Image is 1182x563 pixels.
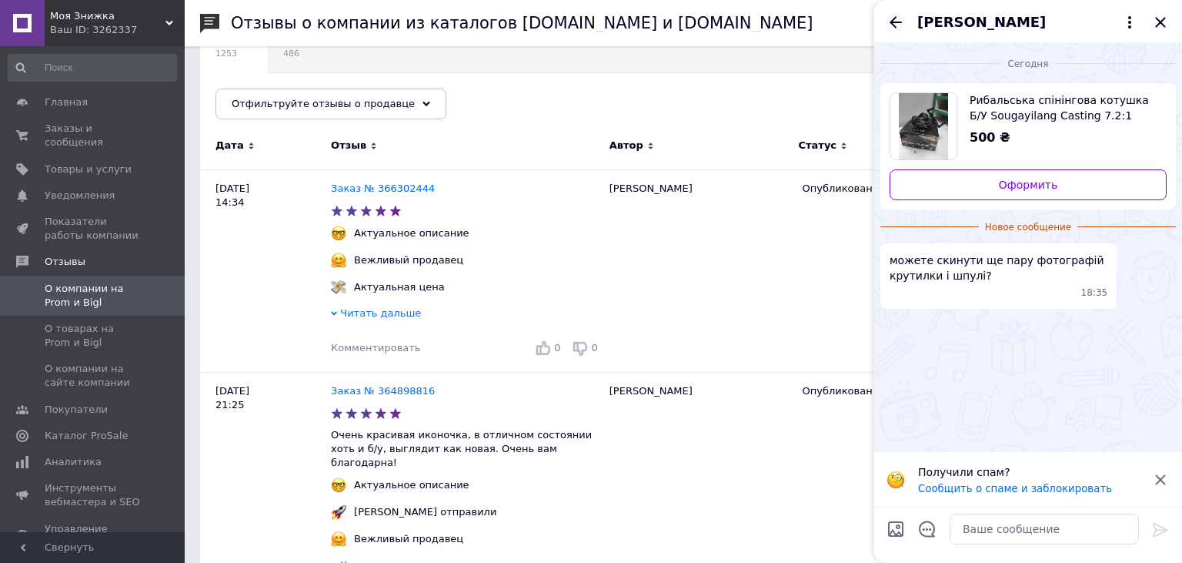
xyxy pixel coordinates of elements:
[45,481,142,509] span: Инструменты вебмастера и SEO
[283,48,401,59] span: 486
[331,139,366,152] span: Отзыв
[1081,287,1108,300] span: 18:35 12.10.2025
[45,429,128,443] span: Каталог ProSale
[602,169,795,372] div: [PERSON_NAME]
[799,139,837,152] span: Статус
[350,532,467,546] div: Вежливый продавец
[45,282,142,310] span: О компании на Prom и Bigl
[1002,58,1055,71] span: Сегодня
[45,255,85,269] span: Отзывы
[331,385,435,397] a: Заказ № 364898816
[554,342,560,354] span: 0
[8,54,177,82] input: Поиск
[45,455,102,469] span: Аналитика
[979,221,1077,234] span: Новое сообщение
[45,322,142,350] span: О товарах на Prom и Bigl
[899,93,949,159] img: 6545047163_w640_h640_rybolovnaya-spinningovaya-katushka.jpg
[45,522,142,550] span: Управление сайтом
[232,98,415,109] span: Отфильтруйте отзывы о продавце
[970,92,1154,123] span: Рибальська спінінгова котушка Б/У Sougayilang Casting 7.2:1
[340,307,421,319] span: Читать дальше
[200,73,413,132] div: Опубликованы без комментария
[45,189,115,203] span: Уведомления
[50,9,165,23] span: Моя Знижка
[331,478,346,493] img: :nerd_face:
[917,12,1139,32] button: [PERSON_NAME]
[215,48,237,59] span: 1253
[1151,13,1170,32] button: Закрыть
[45,163,132,176] span: Товары и услуги
[917,519,937,539] button: Открыть шаблоны ответов
[45,403,108,417] span: Покупатели
[231,14,813,32] h1: Отзывы о компании из каталогов [DOMAIN_NAME] и [DOMAIN_NAME]
[45,362,142,390] span: О компании на сайте компании
[917,12,1046,32] span: [PERSON_NAME]
[350,226,473,240] div: Актуальное описание
[45,96,88,109] span: Главная
[890,169,1167,200] a: Оформить
[331,428,602,471] p: Очень красивая иконочка, в отличном состоянии хоть и б/у, выглядит как новая. Очень вам благодарна!
[918,464,1142,480] p: Получили спам?
[803,384,973,398] div: Опубликован
[890,253,1107,283] span: можете скинути ще пару фотографій крутилки і шпулі?
[45,122,142,149] span: Заказы и сообщения
[331,307,602,324] div: Читать дальше
[331,226,346,241] img: :nerd_face:
[331,531,346,547] img: :hugging_face:
[50,23,185,37] div: Ваш ID: 3262337
[880,55,1176,71] div: 12.10.2025
[331,342,420,354] span: Комментировать
[970,130,1010,145] span: 500 ₴
[215,89,382,103] span: Опубликованы без комме...
[609,139,643,152] span: Автор
[331,280,346,295] img: :money_with_wings:
[350,280,449,294] div: Актуальная цена
[331,504,346,520] img: :rocket:
[331,183,435,194] a: Заказ № 366302444
[200,169,331,372] div: [DATE] 14:34
[350,253,467,267] div: Вежливый продавец
[331,341,420,355] div: Комментировать
[886,471,905,489] img: :face_with_monocle:
[592,342,598,354] span: 0
[886,13,905,32] button: Назад
[331,253,346,268] img: :hugging_face:
[350,505,500,519] div: [PERSON_NAME] отправили
[890,92,1167,160] a: Посмотреть товар
[45,215,142,243] span: Показатели работы компании
[803,182,973,196] div: Опубликован
[215,139,244,152] span: Дата
[918,483,1112,494] button: Сообщить о спаме и заблокировать
[350,478,473,492] div: Актуальное описание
